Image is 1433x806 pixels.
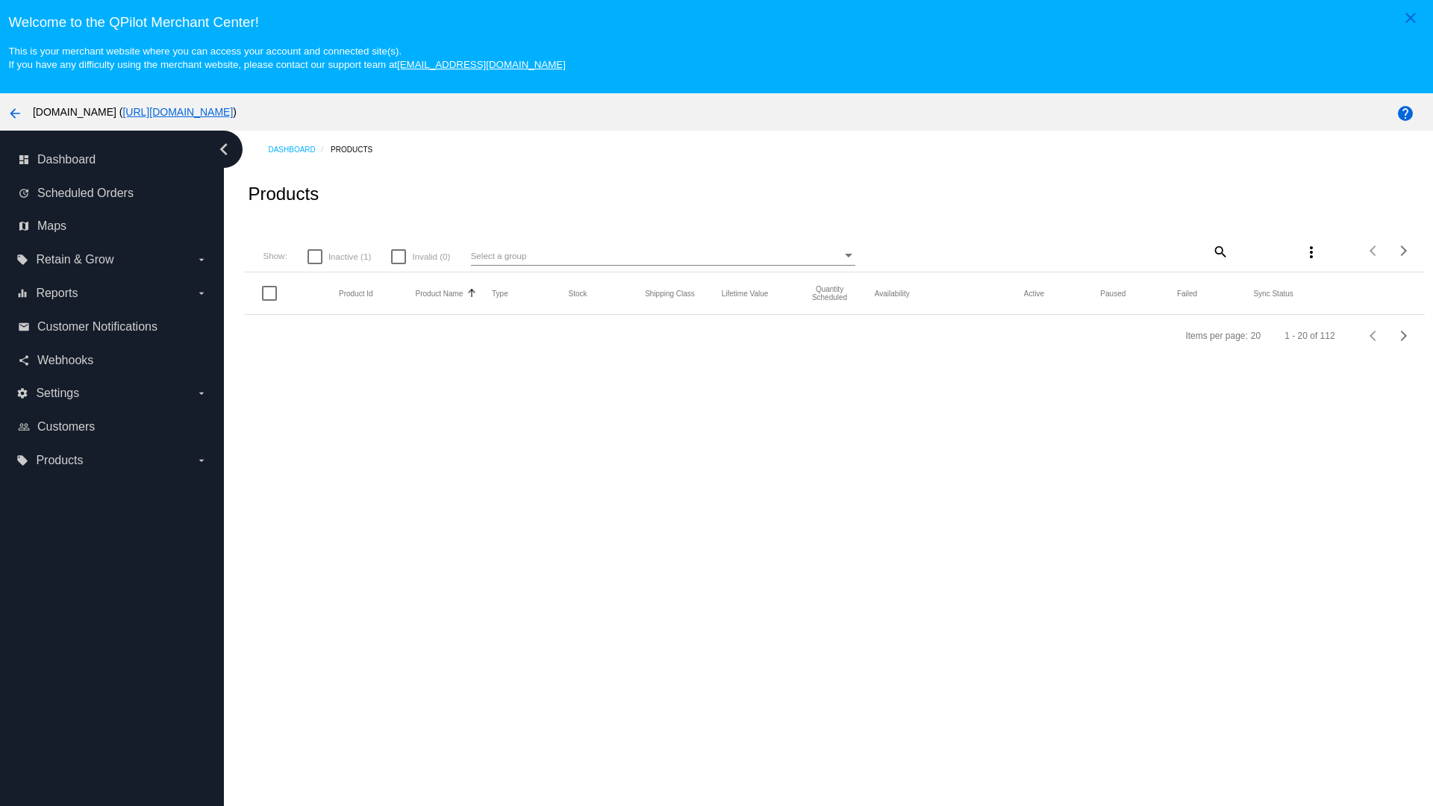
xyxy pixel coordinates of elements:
i: arrow_drop_down [196,254,207,266]
div: 1 - 20 of 112 [1284,331,1334,341]
i: arrow_drop_down [196,387,207,399]
button: Change sorting for ExternalId [339,289,373,298]
i: map [18,220,30,232]
a: [EMAIL_ADDRESS][DOMAIN_NAME] [397,59,566,70]
button: Change sorting for LifetimeValue [722,289,769,298]
mat-icon: search [1211,240,1228,263]
span: Scheduled Orders [37,187,134,200]
div: 20 [1251,331,1261,341]
mat-header-cell: Availability [875,290,1024,298]
span: [DOMAIN_NAME] ( ) [33,106,237,118]
mat-icon: more_vert [1302,243,1320,261]
button: Change sorting for QuantityScheduled [798,285,861,302]
a: update Scheduled Orders [18,181,207,205]
h2: Products [248,184,319,204]
button: Previous page [1359,236,1389,266]
button: Change sorting for TotalQuantityScheduledActive [1024,289,1044,298]
a: people_outline Customers [18,415,207,439]
button: Next page [1389,236,1419,266]
a: share Webhooks [18,349,207,372]
span: Reports [36,287,78,300]
span: Products [36,454,83,467]
span: Show: [263,251,287,260]
a: email Customer Notifications [18,315,207,339]
i: people_outline [18,421,30,433]
button: Change sorting for StockLevel [569,289,587,298]
i: arrow_drop_down [196,454,207,466]
i: arrow_drop_down [196,287,207,299]
button: Change sorting for ProductName [416,289,463,298]
i: local_offer [16,254,28,266]
span: Retain & Grow [36,253,113,266]
i: settings [16,387,28,399]
button: Change sorting for ProductType [492,289,508,298]
span: Inactive (1) [328,248,371,266]
span: Settings [36,387,79,400]
div: Items per page: [1185,331,1247,341]
i: dashboard [18,154,30,166]
span: Dashboard [37,153,96,166]
a: dashboard Dashboard [18,148,207,172]
span: Customer Notifications [37,320,157,334]
mat-select: Select a group [471,247,855,266]
mat-icon: close [1402,9,1420,27]
button: Previous page [1359,321,1389,351]
span: Invalid (0) [412,248,450,266]
a: Dashboard [268,138,331,161]
span: Select a group [471,251,527,260]
a: map Maps [18,214,207,238]
span: Webhooks [37,354,93,367]
button: Next page [1389,321,1419,351]
button: Change sorting for ShippingClass [645,289,695,298]
span: Maps [37,219,66,233]
i: chevron_left [212,137,236,161]
i: local_offer [16,454,28,466]
a: Products [331,138,386,161]
button: Change sorting for ValidationErrorCode [1253,289,1293,298]
span: Customers [37,420,95,434]
button: Change sorting for TotalQuantityScheduledPaused [1100,289,1126,298]
mat-icon: help [1396,104,1414,122]
a: [URL][DOMAIN_NAME] [122,106,233,118]
i: equalizer [16,287,28,299]
i: update [18,187,30,199]
small: This is your merchant website where you can access your account and connected site(s). If you hav... [8,46,565,70]
mat-icon: arrow_back [6,104,24,122]
h3: Welcome to the QPilot Merchant Center! [8,14,1424,31]
i: share [18,354,30,366]
button: Change sorting for TotalQuantityFailed [1177,289,1197,298]
i: email [18,321,30,333]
